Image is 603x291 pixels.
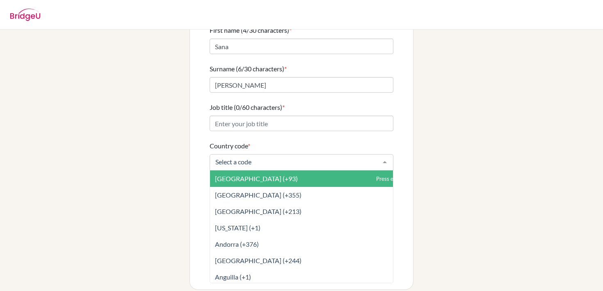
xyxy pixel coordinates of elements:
input: Enter your first name [210,39,393,54]
img: BridgeU logo [10,9,41,21]
span: [GEOGRAPHIC_DATA] (+213) [215,207,301,215]
input: Enter your surname [210,77,393,93]
label: First name (4/30 characters) [210,25,292,35]
input: Enter your job title [210,116,393,131]
span: [GEOGRAPHIC_DATA] (+93) [215,175,298,182]
input: Select a code [213,158,377,166]
label: Surname (6/30 characters) [210,64,287,74]
label: Job title (0/60 characters) [210,102,285,112]
span: Andorra (+376) [215,240,259,248]
span: Anguilla (+1) [215,273,251,281]
span: [GEOGRAPHIC_DATA] (+355) [215,191,301,199]
label: Country code [210,141,250,151]
span: [US_STATE] (+1) [215,224,260,232]
span: [GEOGRAPHIC_DATA] (+244) [215,257,301,264]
